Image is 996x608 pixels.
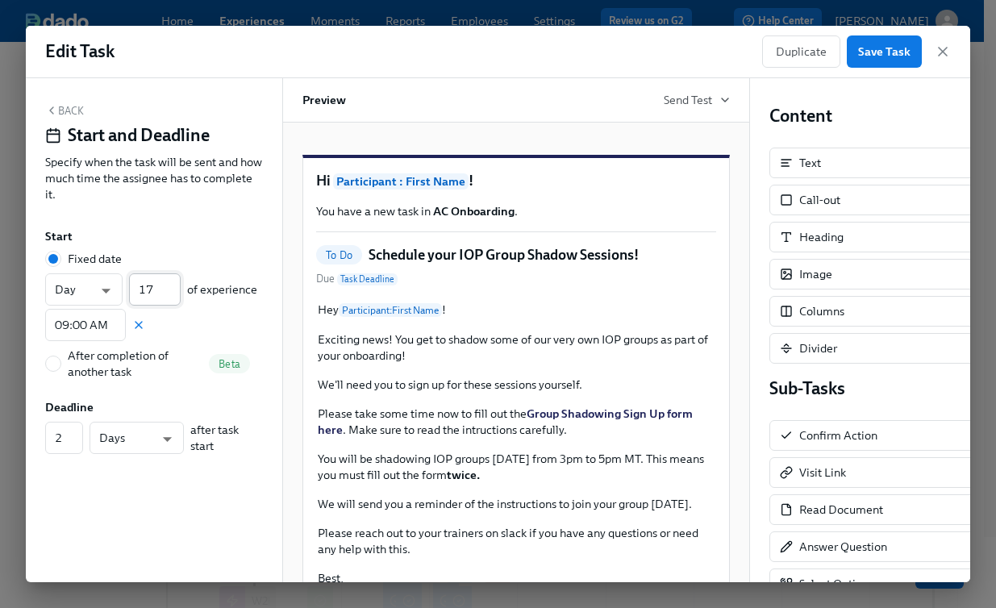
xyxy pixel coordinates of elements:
[45,154,263,202] div: Specify when the task will be sent and how much time the assignee has to complete it.
[769,568,987,599] div: Select Option
[316,300,716,604] div: HeyParticipant:First Name! Exciting news! You get to shadow some of our very own IOP groups as pa...
[799,303,844,319] div: Columns
[769,494,987,525] div: Read Document
[769,457,987,488] div: Visit Link
[762,35,840,68] button: Duplicate
[333,173,469,189] span: Participant : First Name
[769,148,987,178] div: Text
[369,245,639,264] h5: Schedule your IOP Group Shadow Sessions!
[68,348,202,380] div: After completion of another task
[433,204,515,219] strong: AC Onboarding
[45,422,263,454] div: after task start
[799,502,883,518] div: Read Document
[769,259,987,289] div: Image
[316,249,362,261] span: To Do
[302,91,346,109] h6: Preview
[769,104,987,128] h4: Content
[45,104,84,117] button: Back
[799,229,844,245] div: Heading
[316,271,398,287] span: Due
[45,273,257,306] div: of experience
[45,40,115,64] h1: Edit Task
[799,266,832,282] div: Image
[45,273,123,306] div: Day
[769,222,987,252] div: Heading
[799,576,869,592] div: Select Option
[316,171,716,191] h1: Hi !
[90,422,184,454] div: Days
[664,92,730,108] button: Send Test
[45,399,94,415] label: Deadline
[799,464,846,481] div: Visit Link
[769,333,987,364] div: Divider
[316,203,716,219] p: You have a new task in .
[337,273,398,285] span: Task Deadline
[68,251,122,267] span: Fixed date
[858,44,911,60] span: Save Task
[769,420,987,451] div: Confirm Action
[799,155,821,171] div: Text
[769,296,987,327] div: Columns
[799,427,877,444] div: Confirm Action
[769,531,987,562] div: Answer Question
[847,35,922,68] button: Save Task
[776,44,827,60] span: Duplicate
[769,185,987,215] div: Call-out
[68,123,210,148] h4: Start and Deadline
[209,358,250,370] span: Beta
[799,340,837,356] div: Divider
[799,539,887,555] div: Answer Question
[769,377,987,401] h4: Sub-Tasks
[799,192,840,208] div: Call-out
[45,228,73,244] label: Start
